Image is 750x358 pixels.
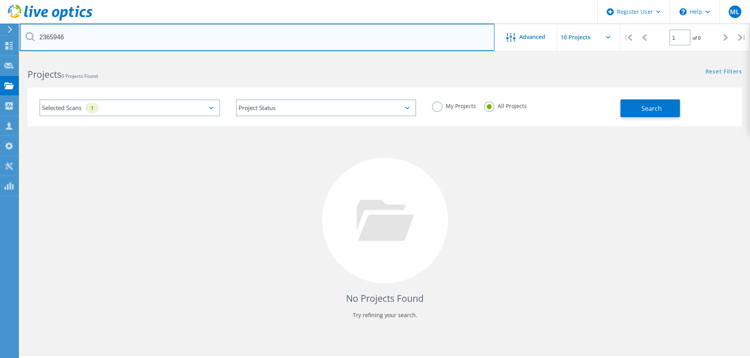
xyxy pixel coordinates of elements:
h4: No Projects Found [35,292,734,305]
label: My Projects [432,101,476,109]
span: 0 Projects Found [61,73,98,79]
button: Search [620,99,680,117]
div: | [734,24,750,51]
div: | [620,24,636,51]
label: All Projects [484,101,527,109]
div: Project Status [236,99,417,116]
a: Live Optics Dashboard [8,17,93,22]
svg: \n [680,8,687,15]
b: Projects [28,68,61,81]
span: Advanced [519,34,545,40]
div: Selected Scans [39,99,220,116]
span: of 0 [693,35,701,41]
input: Search projects by name, owner, ID, company, etc [20,24,494,51]
span: Search [641,104,662,113]
span: ML [730,9,739,15]
a: Reset Filters [706,69,742,75]
div: 1 [85,103,99,113]
p: Try refining your search. [35,309,734,321]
